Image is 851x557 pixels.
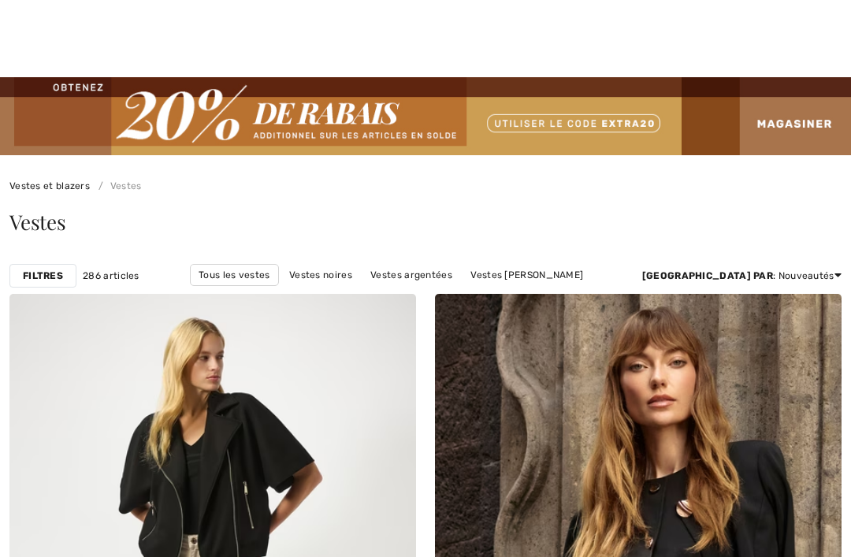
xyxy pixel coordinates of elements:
span: Vestes [9,208,66,236]
div: : Nouveautés [642,269,842,283]
span: 286 articles [83,269,139,283]
a: Vestes argentées [362,265,460,285]
strong: Filtres [23,269,63,283]
a: Vestes noires [281,265,360,285]
a: Uni [412,286,443,306]
iframe: Ouvre un widget dans lequel vous pouvez trouver plus d’informations [750,510,835,549]
a: Vestes [92,180,141,191]
a: Vestes [PERSON_NAME] [463,265,591,285]
a: À motifs [445,286,500,306]
strong: [GEOGRAPHIC_DATA] par [642,270,773,281]
a: Vestes et blazers [9,180,90,191]
a: Vestes [PERSON_NAME] [281,286,409,306]
a: Tous les vestes [190,264,279,286]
